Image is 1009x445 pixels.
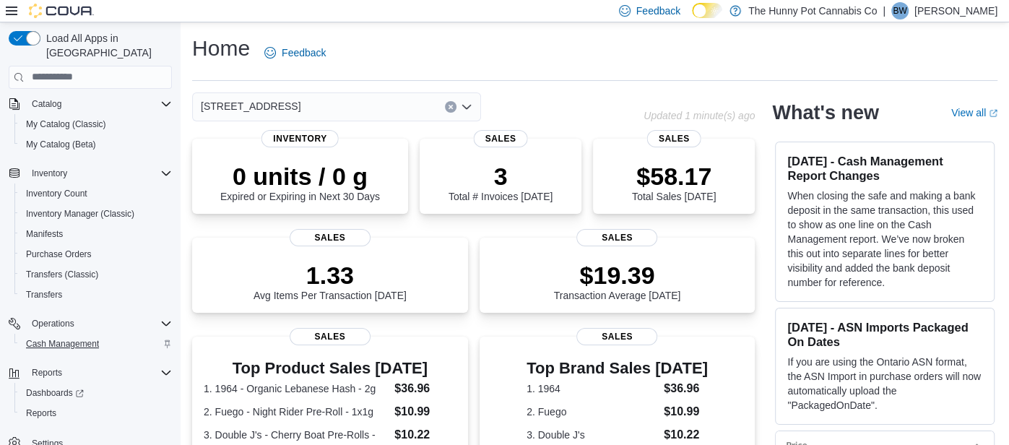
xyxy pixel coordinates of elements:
[259,38,332,67] a: Feedback
[14,183,178,204] button: Inventory Count
[20,205,172,222] span: Inventory Manager (Classic)
[26,165,172,182] span: Inventory
[14,114,178,134] button: My Catalog (Classic)
[26,228,63,240] span: Manifests
[445,101,456,113] button: Clear input
[282,46,326,60] span: Feedback
[26,338,99,350] span: Cash Management
[20,335,105,353] a: Cash Management
[14,403,178,423] button: Reports
[474,130,528,147] span: Sales
[692,18,693,19] span: Dark Mode
[20,185,172,202] span: Inventory Count
[527,405,658,419] dt: 2. Fuego
[3,163,178,183] button: Inventory
[20,384,90,402] a: Dashboards
[554,261,681,301] div: Transaction Average [DATE]
[26,269,98,280] span: Transfers (Classic)
[26,165,73,182] button: Inventory
[20,136,172,153] span: My Catalog (Beta)
[26,407,56,419] span: Reports
[20,205,140,222] a: Inventory Manager (Classic)
[692,3,722,18] input: Dark Mode
[32,367,62,379] span: Reports
[26,364,172,381] span: Reports
[527,360,708,377] h3: Top Brand Sales [DATE]
[893,2,906,20] span: BW
[787,355,982,412] p: If you are using the Ontario ASN format, the ASN Import in purchase orders will now automatically...
[748,2,877,20] p: The Hunny Pot Cannabis Co
[3,363,178,383] button: Reports
[26,95,67,113] button: Catalog
[29,4,94,18] img: Cova
[20,335,172,353] span: Cash Management
[3,94,178,114] button: Catalog
[20,136,102,153] a: My Catalog (Beta)
[32,318,74,329] span: Operations
[20,286,68,303] a: Transfers
[290,229,371,246] span: Sales
[26,315,80,332] button: Operations
[787,320,982,349] h3: [DATE] - ASN Imports Packaged On Dates
[26,289,62,301] span: Transfers
[632,162,716,202] div: Total Sales [DATE]
[20,116,112,133] a: My Catalog (Classic)
[26,387,84,399] span: Dashboards
[254,261,407,301] div: Avg Items Per Transaction [DATE]
[26,315,172,332] span: Operations
[20,384,172,402] span: Dashboards
[220,162,380,191] p: 0 units / 0 g
[26,118,106,130] span: My Catalog (Classic)
[14,134,178,155] button: My Catalog (Beta)
[891,2,909,20] div: Bonnie Wong
[527,428,658,442] dt: 3. Double J's
[14,264,178,285] button: Transfers (Classic)
[26,188,87,199] span: Inventory Count
[664,403,708,420] dd: $10.99
[20,405,172,422] span: Reports
[14,383,178,403] a: Dashboards
[632,162,716,191] p: $58.17
[201,98,300,115] span: [STREET_ADDRESS]
[261,130,339,147] span: Inventory
[20,405,62,422] a: Reports
[26,249,92,260] span: Purchase Orders
[576,328,657,345] span: Sales
[647,130,701,147] span: Sales
[554,261,681,290] p: $19.39
[20,116,172,133] span: My Catalog (Classic)
[26,139,96,150] span: My Catalog (Beta)
[449,162,553,202] div: Total # Invoices [DATE]
[914,2,997,20] p: [PERSON_NAME]
[449,162,553,191] p: 3
[20,246,172,263] span: Purchase Orders
[32,168,67,179] span: Inventory
[20,246,98,263] a: Purchase Orders
[14,334,178,354] button: Cash Management
[394,426,456,444] dd: $10.22
[3,314,178,334] button: Operations
[527,381,658,396] dt: 1. 1964
[40,31,172,60] span: Load All Apps in [GEOGRAPHIC_DATA]
[204,381,389,396] dt: 1. 1964 - Organic Lebanese Hash - 2g
[461,101,472,113] button: Open list of options
[220,162,380,202] div: Expired or Expiring in Next 30 Days
[26,208,134,220] span: Inventory Manager (Classic)
[14,204,178,224] button: Inventory Manager (Classic)
[787,189,982,290] p: When closing the safe and making a bank deposit in the same transaction, this used to show as one...
[883,2,885,20] p: |
[664,380,708,397] dd: $36.96
[20,266,104,283] a: Transfers (Classic)
[20,225,69,243] a: Manifests
[20,266,172,283] span: Transfers (Classic)
[20,185,93,202] a: Inventory Count
[14,285,178,305] button: Transfers
[951,107,997,118] a: View allExternal link
[20,286,172,303] span: Transfers
[14,244,178,264] button: Purchase Orders
[772,101,878,124] h2: What's new
[26,95,172,113] span: Catalog
[26,364,68,381] button: Reports
[14,224,178,244] button: Manifests
[989,109,997,118] svg: External link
